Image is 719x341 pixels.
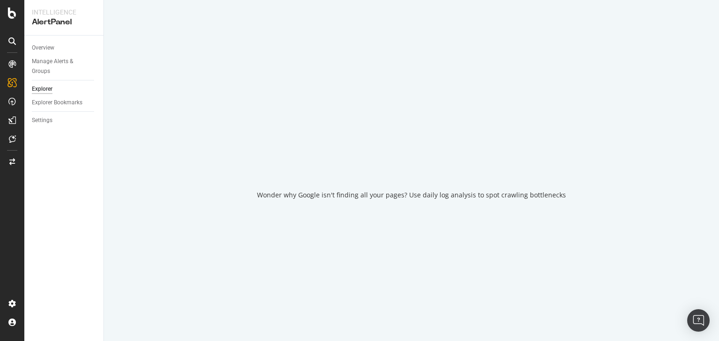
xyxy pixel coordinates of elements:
div: AlertPanel [32,17,96,28]
a: Explorer [32,84,97,94]
a: Overview [32,43,97,53]
div: Manage Alerts & Groups [32,57,88,76]
div: Explorer Bookmarks [32,98,82,108]
div: Open Intercom Messenger [687,309,710,332]
div: Explorer [32,84,52,94]
div: animation [378,142,445,175]
div: Overview [32,43,54,53]
div: Settings [32,116,52,125]
a: Explorer Bookmarks [32,98,97,108]
div: Intelligence [32,7,96,17]
div: Wonder why Google isn't finding all your pages? Use daily log analysis to spot crawling bottlenecks [257,190,566,200]
a: Manage Alerts & Groups [32,57,97,76]
a: Settings [32,116,97,125]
